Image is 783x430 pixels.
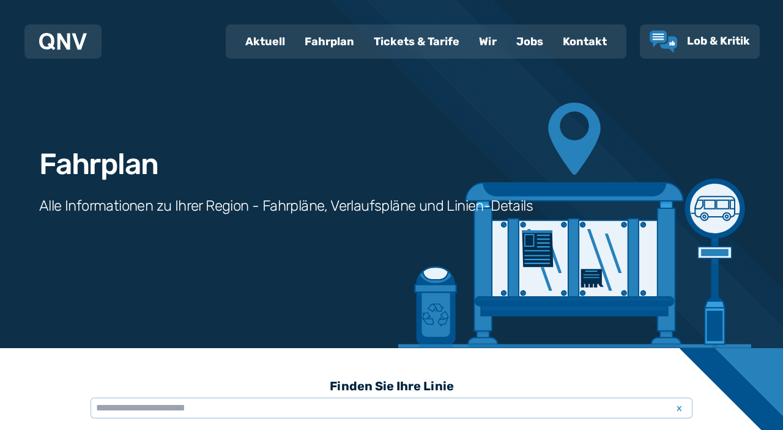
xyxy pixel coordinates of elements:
h3: Alle Informationen zu Ihrer Region - Fahrpläne, Verlaufspläne und Linien-Details [39,196,533,216]
a: QNV Logo [39,29,87,54]
a: Kontakt [553,26,617,57]
a: Wir [469,26,507,57]
a: Tickets & Tarife [364,26,469,57]
h3: Finden Sie Ihre Linie [91,373,692,399]
a: Aktuell [236,26,295,57]
span: x [670,401,688,415]
img: QNV Logo [39,33,87,50]
a: Fahrplan [295,26,364,57]
a: Lob & Kritik [650,31,750,53]
a: Jobs [507,26,553,57]
h1: Fahrplan [39,150,158,179]
span: Lob & Kritik [687,34,750,48]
